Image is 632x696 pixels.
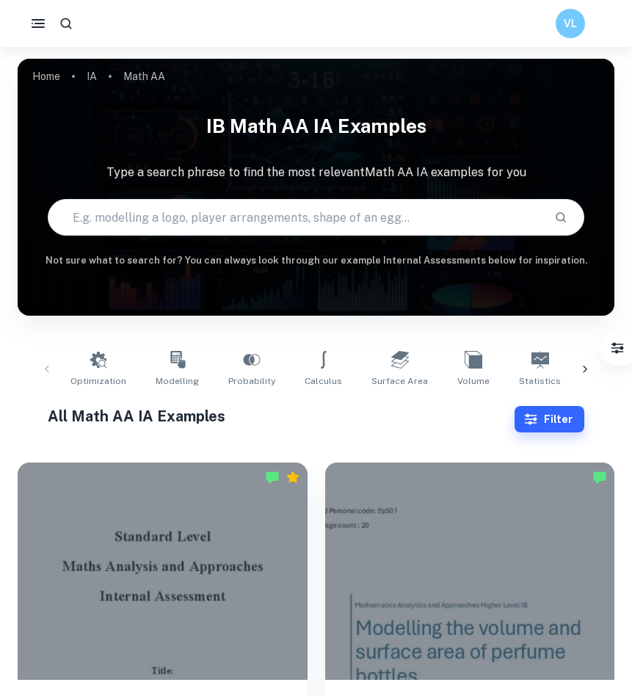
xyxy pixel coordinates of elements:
a: IA [87,66,97,87]
h6: Not sure what to search for? You can always look through our example Internal Assessments below f... [18,253,614,268]
img: Marked [265,470,280,485]
span: Calculus [305,374,342,388]
button: Filter [515,406,584,432]
h6: VL [562,15,579,32]
a: Home [32,66,60,87]
span: Modelling [156,374,199,388]
span: Probability [228,374,275,388]
button: Search [548,205,573,230]
img: Marked [592,470,607,485]
button: VL [556,9,585,38]
input: E.g. modelling a logo, player arrangements, shape of an egg... [48,197,543,238]
span: Statistics [519,374,561,388]
div: Premium [286,470,300,485]
button: Filter [603,333,632,363]
p: Type a search phrase to find the most relevant Math AA IA examples for you [18,164,614,181]
h1: IB Math AA IA examples [18,106,614,146]
p: Math AA [123,68,165,84]
h1: All Math AA IA Examples [48,405,515,427]
span: Volume [457,374,490,388]
span: Surface Area [371,374,428,388]
span: Optimization [70,374,126,388]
